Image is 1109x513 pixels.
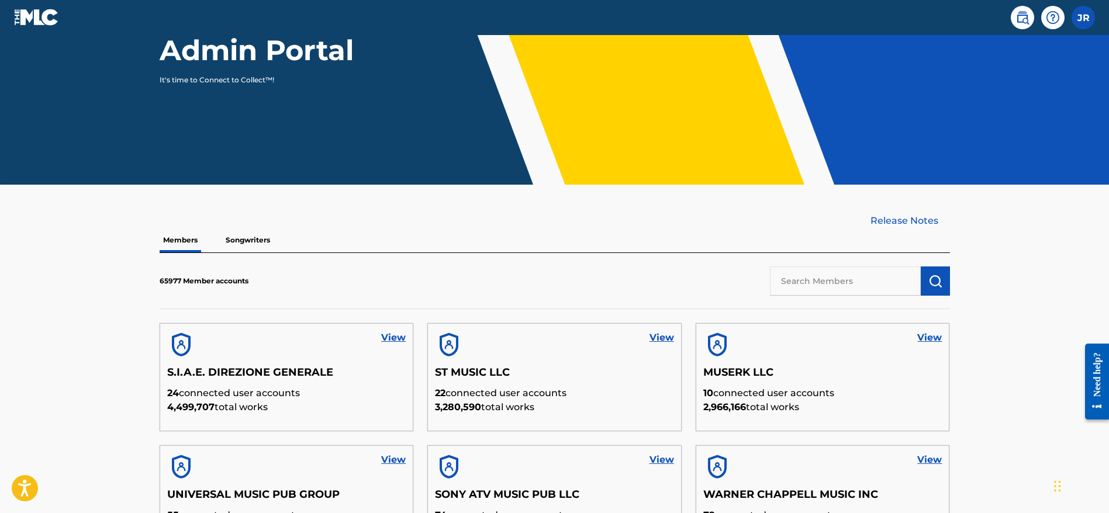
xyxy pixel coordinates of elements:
span: 2,966,166 [703,401,746,413]
div: Help [1041,6,1065,29]
span: 24 [167,387,179,398]
span: 10 [703,387,713,398]
p: connected user accounts [435,386,674,400]
img: Search Works [928,274,942,288]
iframe: Chat Widget [1051,457,1109,513]
p: 65977 Member accounts [160,276,248,286]
p: total works [703,400,942,414]
p: Songwriters [222,228,274,252]
img: account [435,453,463,481]
h5: WARNER CHAPPELL MUSIC INC [703,488,942,508]
h5: SONY ATV MUSIC PUB LLC [435,488,674,508]
a: View [917,331,942,345]
input: Search Members [770,266,921,296]
div: User Menu [1072,6,1095,29]
p: total works [435,400,674,414]
p: Members [160,228,201,252]
h5: ST MUSIC LLC [435,366,674,386]
img: account [703,331,731,359]
p: connected user accounts [167,386,406,400]
p: It's time to Connect to Collect™! [160,75,362,85]
p: total works [167,400,406,414]
a: Release Notes [870,214,950,228]
img: search [1015,11,1029,25]
span: 4,499,707 [167,401,215,413]
span: 3,280,590 [435,401,481,413]
img: account [703,453,731,481]
a: Public Search [1011,6,1034,29]
img: help [1046,11,1060,25]
iframe: Resource Center [1076,335,1109,429]
a: View [917,453,942,467]
img: account [167,331,195,359]
img: MLC Logo [14,9,59,26]
a: View [381,331,406,345]
p: connected user accounts [703,386,942,400]
a: View [381,453,406,467]
h5: UNIVERSAL MUSIC PUB GROUP [167,488,406,508]
a: View [649,453,674,467]
span: 22 [435,387,445,398]
a: View [649,331,674,345]
h5: S.I.A.E. DIREZIONE GENERALE [167,366,406,386]
div: Drag [1054,469,1061,504]
h5: MUSERK LLC [703,366,942,386]
img: account [167,453,195,481]
img: account [435,331,463,359]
